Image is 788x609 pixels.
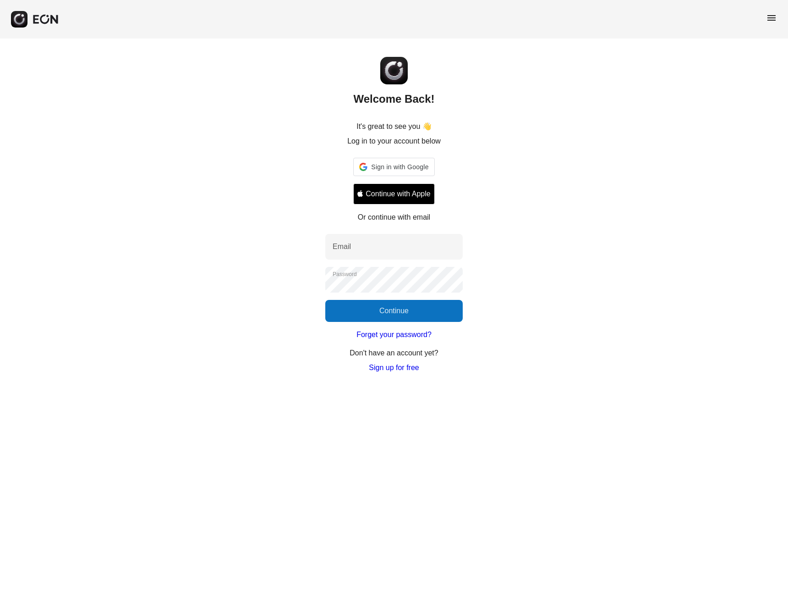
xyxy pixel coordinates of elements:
h2: Welcome Back! [354,92,435,106]
span: Sign in with Google [371,161,428,172]
p: It's great to see you 👋 [356,121,432,132]
a: Sign up for free [369,362,419,373]
label: Password [333,271,357,278]
div: Sign in with Google [353,158,434,176]
a: Forget your password? [356,329,432,340]
p: Don't have an account yet? [350,348,438,359]
p: Or continue with email [358,212,430,223]
button: Signin with apple ID [353,183,434,205]
p: Log in to your account below [347,136,441,147]
label: Email [333,241,351,252]
button: Continue [325,300,463,322]
span: menu [766,12,777,23]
